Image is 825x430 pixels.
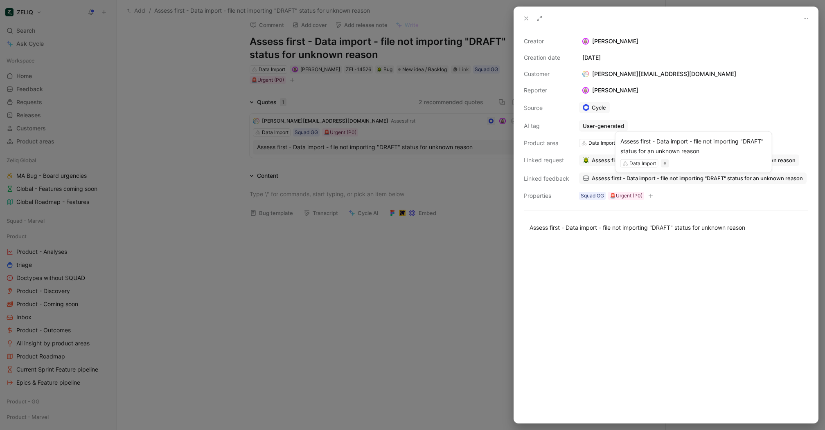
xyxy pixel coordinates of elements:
div: Data Import [588,139,615,147]
button: 🪲Assess first - Data import - file not importing "DRAFT" status for unknown reason [579,155,799,166]
span: Assess first - Data import - file not importing "DRAFT" status for an unknown reason [592,175,803,182]
div: Properties [524,191,569,201]
div: [DATE] [579,53,808,63]
div: Customer [524,69,569,79]
div: [PERSON_NAME] [579,85,642,95]
img: 🪲 [583,157,589,163]
div: [PERSON_NAME][EMAIL_ADDRESS][DOMAIN_NAME] [579,69,739,79]
div: Linked feedback [524,174,569,184]
a: Assess first - Data import - file not importing "DRAFT" status for an unknown reason [579,172,807,184]
img: avatar [583,88,588,93]
div: AI tag [524,121,569,131]
a: Cycle [579,102,610,113]
div: Assess first - Data import - file not importing "DRAFT" status for unknown reason [530,223,802,232]
div: Linked request [524,155,569,165]
img: avatar [583,39,588,44]
span: Assess first - Data import - file not importing "DRAFT" status for unknown reason [592,157,796,164]
div: Product area [524,138,569,148]
img: logo [582,71,589,77]
div: Squad GG [581,192,604,200]
div: 🚨Urgent (P0) [610,192,642,200]
div: Creator [524,36,569,46]
div: User-generated [583,122,624,130]
div: Reporter [524,85,569,95]
div: Source [524,103,569,113]
div: [PERSON_NAME] [579,36,808,46]
div: Creation date [524,53,569,63]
